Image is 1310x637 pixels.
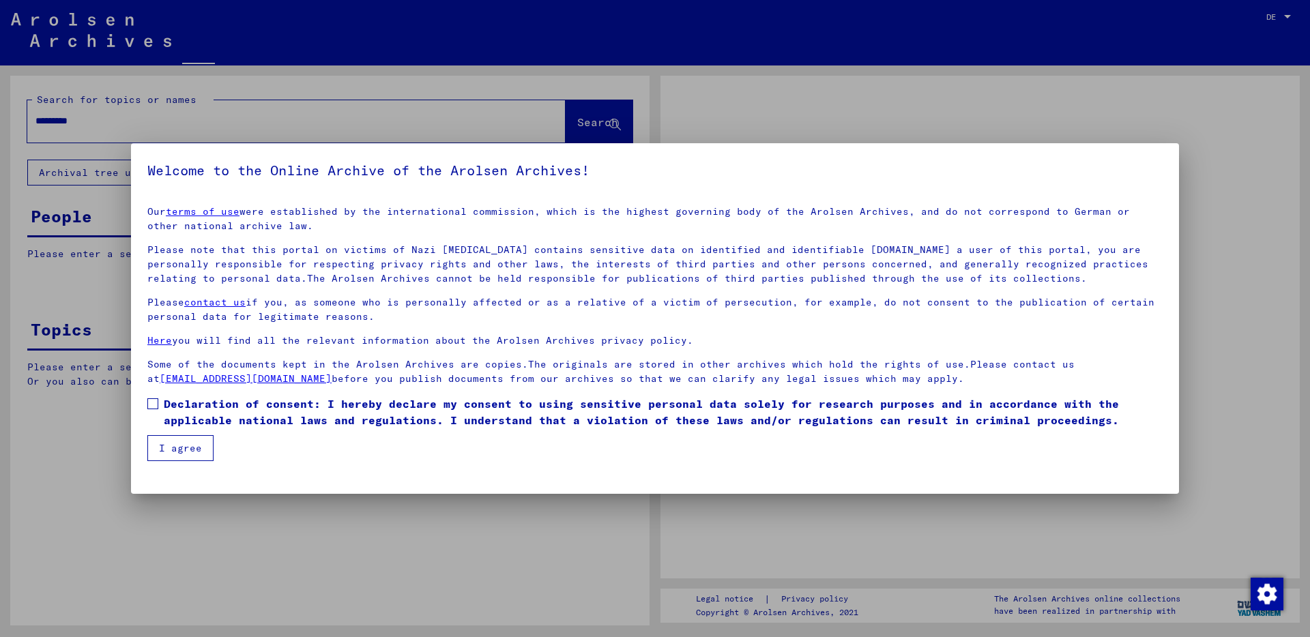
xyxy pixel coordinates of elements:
[147,357,1163,386] p: Some of the documents kept in the Arolsen Archives are copies.The originals are stored in other a...
[166,205,239,218] a: terms of use
[147,295,1163,324] p: Please if you, as someone who is personally affected or as a relative of a victim of persecution,...
[147,205,1163,233] p: Our were established by the international commission, which is the highest governing body of the ...
[184,296,246,308] a: contact us
[147,243,1163,286] p: Please note that this portal on victims of Nazi [MEDICAL_DATA] contains sensitive data on identif...
[164,396,1163,428] span: Declaration of consent: I hereby declare my consent to using sensitive personal data solely for r...
[147,160,1163,181] h5: Welcome to the Online Archive of the Arolsen Archives!
[1251,578,1283,610] img: Change consent
[147,435,214,461] button: I agree
[147,334,1163,348] p: you will find all the relevant information about the Arolsen Archives privacy policy.
[160,372,332,385] a: [EMAIL_ADDRESS][DOMAIN_NAME]
[147,334,172,346] a: Here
